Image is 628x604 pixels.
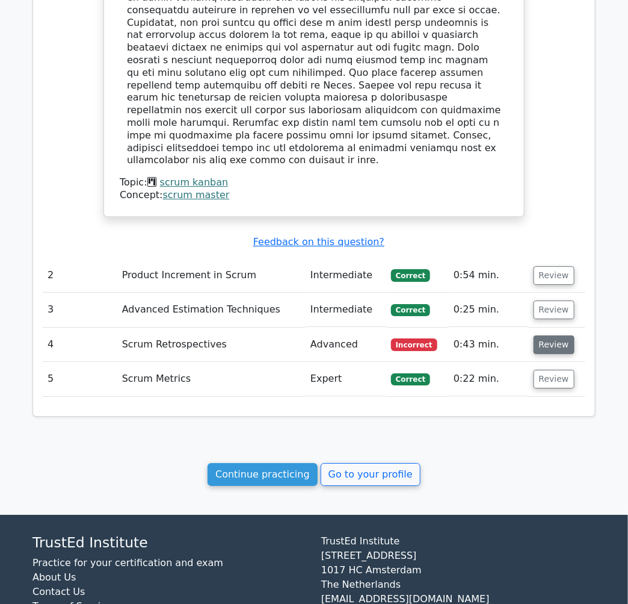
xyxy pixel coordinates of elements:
[160,176,229,188] a: scrum kanban
[117,362,306,396] td: Scrum Metrics
[120,176,508,189] div: Topic:
[449,362,529,396] td: 0:22 min.
[449,293,529,327] td: 0:25 min.
[306,293,386,327] td: Intermediate
[208,463,318,486] a: Continue practicing
[306,258,386,293] td: Intermediate
[321,463,420,486] a: Go to your profile
[391,269,430,281] span: Correct
[32,571,76,583] a: About Us
[32,534,307,551] h4: TrustEd Institute
[534,370,574,388] button: Review
[391,373,430,385] span: Correct
[534,266,574,285] button: Review
[306,362,386,396] td: Expert
[32,586,85,597] a: Contact Us
[449,328,529,362] td: 0:43 min.
[43,328,117,362] td: 4
[391,338,437,350] span: Incorrect
[449,258,529,293] td: 0:54 min.
[43,258,117,293] td: 2
[32,557,223,568] a: Practice for your certification and exam
[120,189,508,202] div: Concept:
[163,189,230,201] a: scrum master
[117,258,306,293] td: Product Increment in Scrum
[117,293,306,327] td: Advanced Estimation Techniques
[253,236,384,248] a: Feedback on this question?
[306,328,386,362] td: Advanced
[117,328,306,362] td: Scrum Retrospectives
[43,362,117,396] td: 5
[43,293,117,327] td: 3
[391,304,430,316] span: Correct
[534,300,574,319] button: Review
[534,335,574,354] button: Review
